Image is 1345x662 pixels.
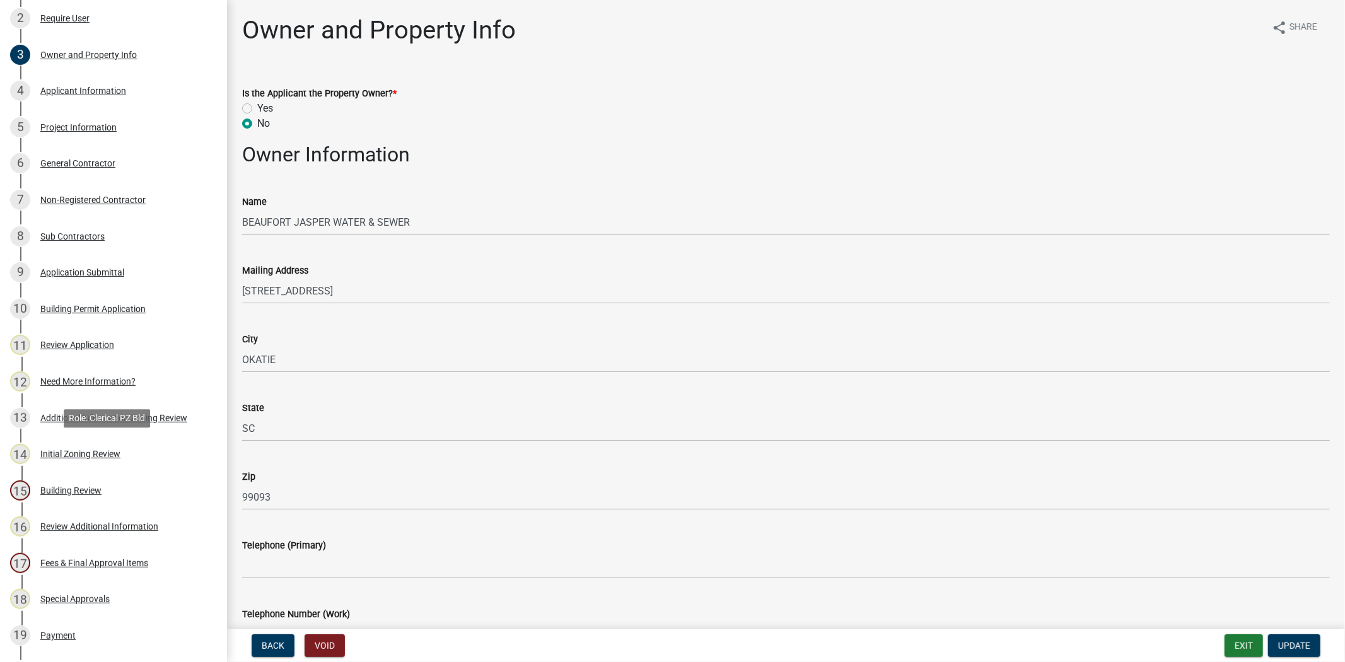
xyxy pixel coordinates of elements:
div: Need More Information? [40,377,136,386]
label: Mailing Address [242,267,308,276]
div: Applicant Information [40,86,126,95]
div: 2 [10,8,30,28]
label: City [242,335,258,344]
div: 18 [10,589,30,609]
div: Owner and Property Info [40,50,137,59]
button: Update [1268,634,1320,657]
label: Zip [242,473,255,482]
div: Special Approvals [40,595,110,603]
button: Back [252,634,294,657]
div: 14 [10,444,30,464]
div: 17 [10,553,30,573]
div: 3 [10,45,30,65]
div: Application Submittal [40,268,124,277]
button: shareShare [1262,15,1327,40]
div: Project Information [40,123,117,132]
span: Update [1278,641,1310,651]
div: Sub Contractors [40,232,105,241]
div: Review Application [40,340,114,349]
button: Exit [1225,634,1263,657]
div: Require User [40,14,90,23]
div: Additional Information Zoning Review [40,414,187,422]
i: share [1272,20,1287,35]
div: 16 [10,516,30,537]
div: 11 [10,335,30,355]
div: Non-Registered Contractor [40,195,146,204]
div: 12 [10,371,30,392]
span: Share [1290,20,1317,35]
label: Yes [257,101,273,116]
label: Telephone Number (Work) [242,610,350,619]
div: 7 [10,190,30,210]
div: 9 [10,262,30,282]
label: No [257,116,270,131]
label: Telephone (Primary) [242,542,326,550]
div: Role: Clerical PZ Bld [64,409,150,427]
div: Review Additional Information [40,522,158,531]
div: 15 [10,480,30,501]
div: 5 [10,117,30,137]
div: 10 [10,299,30,319]
label: State [242,404,264,413]
div: 13 [10,408,30,428]
div: 6 [10,153,30,173]
div: General Contractor [40,159,115,168]
label: Is the Applicant the Property Owner? [242,90,397,98]
button: Void [305,634,345,657]
div: Building Review [40,486,102,495]
h1: Owner and Property Info [242,15,516,45]
label: Name [242,198,267,207]
div: 4 [10,81,30,101]
div: 19 [10,625,30,646]
h2: Owner Information [242,142,1330,166]
div: Building Permit Application [40,305,146,313]
div: Fees & Final Approval Items [40,559,148,567]
div: 8 [10,226,30,247]
div: Payment [40,631,76,640]
span: Back [262,641,284,651]
div: Initial Zoning Review [40,450,120,458]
